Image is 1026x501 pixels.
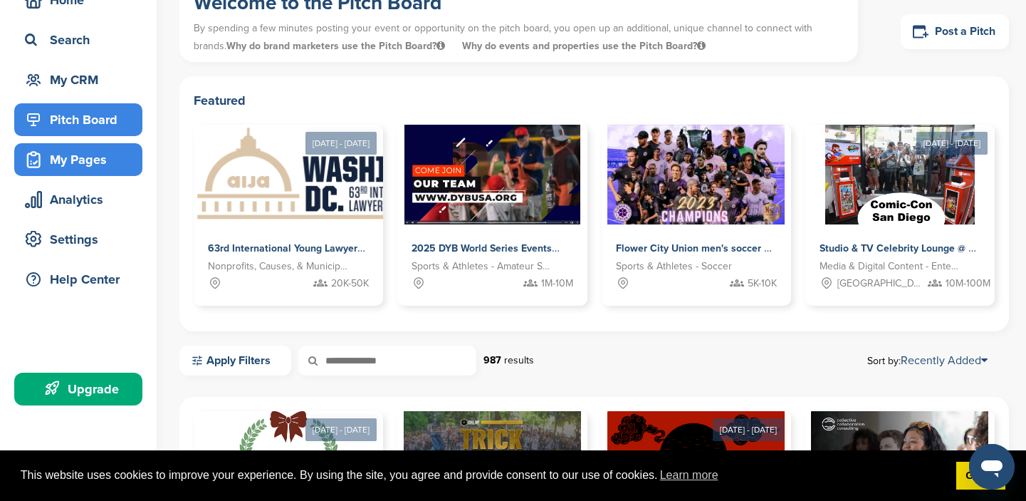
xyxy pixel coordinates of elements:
[713,418,784,441] div: [DATE] - [DATE]
[616,242,926,254] span: Flower City Union men's soccer & Flower City 1872 women's soccer
[14,24,142,56] a: Search
[867,355,988,366] span: Sort by:
[14,183,142,216] a: Analytics
[331,276,369,291] span: 20K-50K
[21,27,142,53] div: Search
[14,63,142,96] a: My CRM
[208,242,411,254] span: 63rd International Young Lawyers' Congress
[21,67,142,93] div: My CRM
[607,125,785,224] img: Sponsorpitch &
[226,40,448,52] span: Why do brand marketers use the Pitch Board?
[658,465,721,486] a: learn more about cookies
[946,276,990,291] span: 10M-100M
[21,267,142,292] div: Help Center
[820,259,959,274] span: Media & Digital Content - Entertainment
[14,103,142,136] a: Pitch Board
[397,125,587,306] a: Sponsorpitch & 2025 DYB World Series Events Sports & Athletes - Amateur Sports Leagues 1M-10M
[616,259,732,274] span: Sports & Athletes - Soccer
[21,227,142,252] div: Settings
[837,276,924,291] span: [GEOGRAPHIC_DATA], [GEOGRAPHIC_DATA]
[194,125,476,224] img: Sponsorpitch &
[14,263,142,296] a: Help Center
[14,373,142,406] a: Upgrade
[194,16,844,58] p: By spending a few minutes posting your event or opportunity on the pitch board, you open up an ad...
[179,346,291,376] a: Apply Filters
[21,147,142,172] div: My Pages
[504,354,534,366] span: results
[21,107,142,133] div: Pitch Board
[412,242,552,254] span: 2025 DYB World Series Events
[194,102,383,306] a: [DATE] - [DATE] Sponsorpitch & 63rd International Young Lawyers' Congress Nonprofits, Causes, & M...
[208,259,347,274] span: Nonprofits, Causes, & Municipalities - Professional Development
[14,223,142,256] a: Settings
[956,462,1005,490] a: dismiss cookie message
[21,465,945,486] span: This website uses cookies to improve your experience. By using the site, you agree and provide co...
[748,276,777,291] span: 5K-10K
[194,91,995,110] h2: Featured
[901,353,988,368] a: Recently Added
[305,418,377,441] div: [DATE] - [DATE]
[825,125,975,224] img: Sponsorpitch &
[805,102,995,306] a: [DATE] - [DATE] Sponsorpitch & Studio & TV Celebrity Lounge @ Comic-Con [GEOGRAPHIC_DATA]. Over 3...
[969,444,1015,490] iframe: Button to launch messaging window
[404,125,580,224] img: Sponsorpitch &
[14,143,142,176] a: My Pages
[21,187,142,212] div: Analytics
[21,376,142,402] div: Upgrade
[901,14,1009,49] a: Post a Pitch
[483,354,501,366] strong: 987
[305,132,377,155] div: [DATE] - [DATE]
[412,259,551,274] span: Sports & Athletes - Amateur Sports Leagues
[602,125,791,306] a: Sponsorpitch & Flower City Union men's soccer & Flower City 1872 women's soccer Sports & Athletes...
[916,132,988,155] div: [DATE] - [DATE]
[541,276,573,291] span: 1M-10M
[462,40,706,52] span: Why do events and properties use the Pitch Board?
